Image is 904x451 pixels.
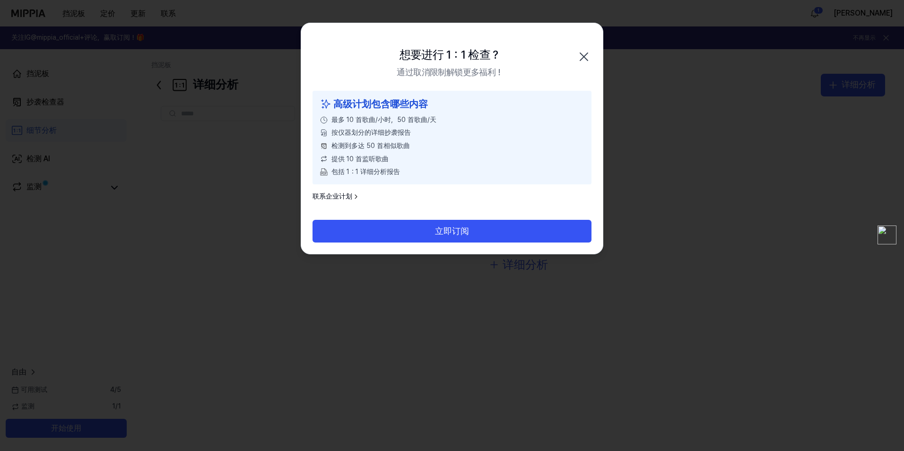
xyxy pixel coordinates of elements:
img: 闪光图标 [320,96,331,112]
font: 高级计划包含哪些内容 [333,96,428,112]
font: 联系企业计划 [313,192,352,201]
button: 立即订阅 [313,220,591,243]
span: 提供 10 首监听歌曲 [331,155,389,164]
div: 想要进行 1：1 检查？ [400,46,501,64]
span: 包括 1：1 详细分析报告 [331,167,400,177]
span: 最多 10 首歌曲/小时，50 首歌曲/天 [331,115,436,125]
img: PDF下载 [320,168,328,176]
span: 检测到多达 50 首相似歌曲 [331,141,410,151]
span: 按仪器划分的详细抄袭报告 [331,128,411,138]
div: 通过取消限制解锁更多福利！ [397,66,503,79]
a: 联系企业计划 [313,192,360,201]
